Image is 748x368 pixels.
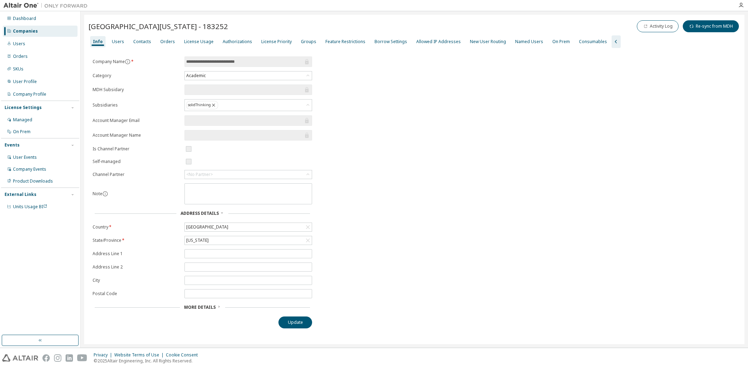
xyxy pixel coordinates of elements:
[93,118,180,123] label: Account Manager Email
[93,73,180,79] label: Category
[185,236,312,245] div: [US_STATE]
[470,39,506,45] div: New User Routing
[133,39,151,45] div: Contacts
[166,352,202,358] div: Cookie Consent
[13,28,38,34] div: Companies
[185,72,207,80] div: Academic
[184,39,214,45] div: License Usage
[13,16,36,21] div: Dashboard
[13,91,46,97] div: Company Profile
[2,354,38,362] img: altair_logo.svg
[93,159,180,164] label: Self-managed
[93,172,180,177] label: Channel Partner
[114,352,166,358] div: Website Terms of Use
[13,204,47,210] span: Units Usage BI
[5,192,36,197] div: External Links
[278,316,312,328] button: Update
[5,105,42,110] div: License Settings
[93,59,180,64] label: Company Name
[185,237,210,244] div: [US_STATE]
[94,358,202,364] p: © 2025 Altair Engineering, Inc. All Rights Reserved.
[88,21,228,31] span: [GEOGRAPHIC_DATA][US_STATE] - 183252
[5,142,20,148] div: Events
[552,39,570,45] div: On Prem
[66,354,73,362] img: linkedin.svg
[683,20,739,32] button: Re-sync from MDH
[637,20,679,32] button: Activity Log
[13,155,37,160] div: User Events
[54,354,61,362] img: instagram.svg
[93,146,180,152] label: Is Channel Partner
[93,291,180,297] label: Postal Code
[13,129,31,135] div: On Prem
[13,54,28,59] div: Orders
[185,223,229,231] div: [GEOGRAPHIC_DATA]
[185,100,312,111] div: solidThinking
[223,39,252,45] div: Authorizations
[102,191,108,197] button: information
[186,172,213,177] div: <No Partner>
[185,71,312,80] div: Academic
[13,41,25,47] div: Users
[93,132,180,138] label: Account Manager Name
[13,178,53,184] div: Product Downloads
[4,2,91,9] img: Altair One
[416,39,461,45] div: Allowed IP Addresses
[93,191,102,197] label: Note
[112,39,124,45] div: Users
[94,352,114,358] div: Privacy
[93,102,180,108] label: Subsidiaries
[579,39,607,45] div: Consumables
[93,251,180,257] label: Address Line 1
[77,354,87,362] img: youtube.svg
[325,39,365,45] div: Feature Restrictions
[93,278,180,283] label: City
[13,117,32,123] div: Managed
[261,39,292,45] div: License Priority
[13,66,23,72] div: SKUs
[301,39,316,45] div: Groups
[13,79,37,84] div: User Profile
[375,39,407,45] div: Borrow Settings
[125,59,130,64] button: information
[185,223,312,231] div: [GEOGRAPHIC_DATA]
[93,264,180,270] label: Address Line 2
[93,87,180,93] label: MDH Subsidary
[186,101,218,109] div: solidThinking
[93,39,103,45] div: Info
[160,39,175,45] div: Orders
[515,39,543,45] div: Named Users
[42,354,50,362] img: facebook.svg
[185,170,312,179] div: <No Partner>
[93,238,180,243] label: State/Province
[13,166,46,172] div: Company Events
[184,304,216,310] span: More Details
[93,224,180,230] label: Country
[181,210,219,216] span: Address Details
